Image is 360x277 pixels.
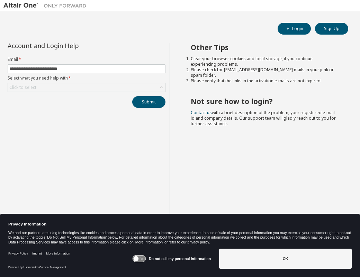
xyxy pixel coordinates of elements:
[191,110,336,127] span: with a brief description of the problem, your registered e-mail id and company details. Our suppo...
[191,56,336,67] li: Clear your browser cookies and local storage, if you continue experiencing problems.
[132,96,165,108] button: Submit
[278,23,311,35] button: Login
[8,43,134,48] div: Account and Login Help
[8,75,165,81] label: Select what you need help with
[191,43,336,52] h2: Other Tips
[191,78,336,84] li: Please verify that the links in the activation e-mails are not expired.
[3,2,90,9] img: Altair One
[191,110,212,116] a: Contact us
[191,67,336,78] li: Please check for [EMAIL_ADDRESS][DOMAIN_NAME] mails in your junk or spam folder.
[191,97,336,106] h2: Not sure how to login?
[8,57,165,62] label: Email
[315,23,348,35] button: Sign Up
[8,83,165,92] div: Click to select
[9,85,36,90] div: Click to select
